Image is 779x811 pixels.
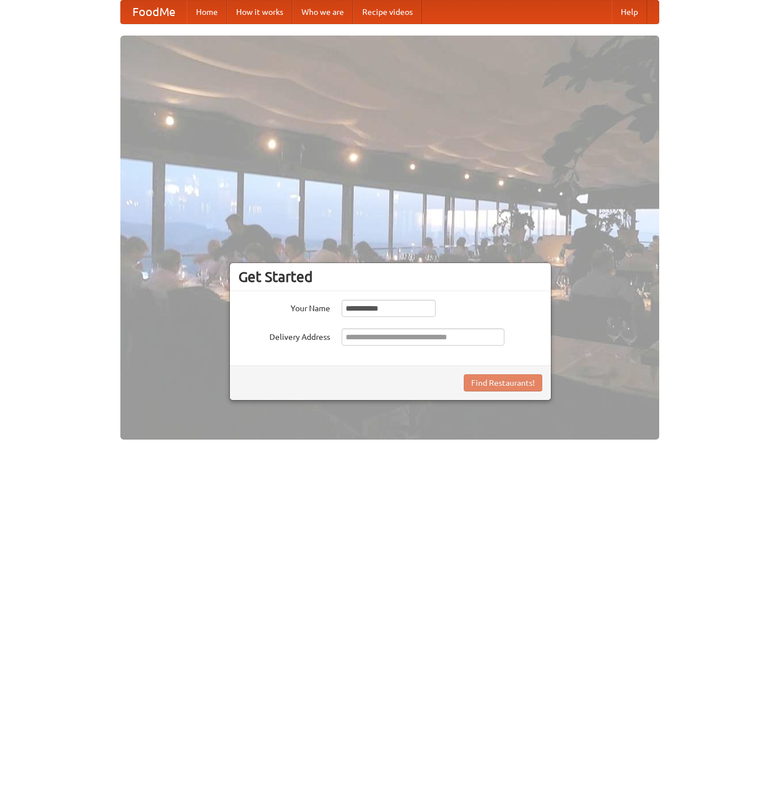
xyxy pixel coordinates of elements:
[292,1,353,23] a: Who we are
[121,1,187,23] a: FoodMe
[464,374,542,391] button: Find Restaurants!
[353,1,422,23] a: Recipe videos
[238,300,330,314] label: Your Name
[187,1,227,23] a: Home
[227,1,292,23] a: How it works
[238,328,330,343] label: Delivery Address
[612,1,647,23] a: Help
[238,268,542,285] h3: Get Started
